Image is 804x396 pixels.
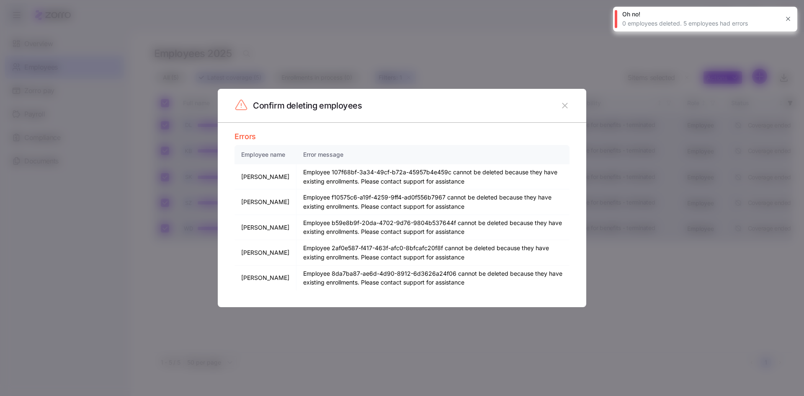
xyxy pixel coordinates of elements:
[296,240,569,265] td: Employee 2af0e587-f417-463f-afc0-8bfcafc20f8f cannot be deleted because they have existing enroll...
[622,10,779,18] div: Oh no!
[234,240,296,265] td: [PERSON_NAME]
[234,131,569,142] h3: Errors
[296,164,569,189] td: Employee 107f68bf-3a34-49cf-b72a-45957b4e459c cannot be deleted because they have existing enroll...
[241,150,289,159] div: Employee name
[622,19,779,28] div: 0 employees deleted. 5 employees had errors
[234,189,296,215] td: [PERSON_NAME]
[234,215,296,240] td: [PERSON_NAME]
[234,164,296,189] td: [PERSON_NAME]
[253,100,362,111] h2: Confirm deleting employees
[296,189,569,215] td: Employee f10575c6-a19f-4259-9ff4-ad0f556b7967 cannot be deleted because they have existing enroll...
[234,266,296,290] td: [PERSON_NAME]
[296,266,569,290] td: Employee 8da7ba87-ae6d-4d90-8912-6d3626a24f06 cannot be deleted because they have existing enroll...
[303,150,563,159] div: Error message
[296,215,569,240] td: Employee b59e8b9f-20da-4702-9d76-9804b537644f cannot be deleted because they have existing enroll...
